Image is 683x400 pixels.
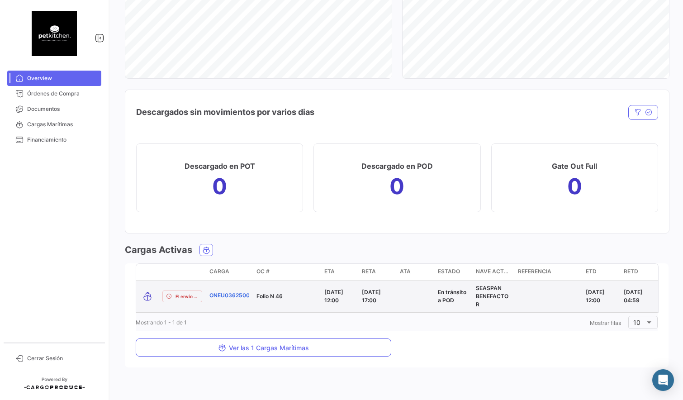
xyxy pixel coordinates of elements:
[362,289,381,304] span: [DATE] 17:00
[27,136,98,144] span: Financiamiento
[200,244,213,256] button: Ocean
[652,369,674,391] div: Abrir Intercom Messenger
[633,319,640,326] span: 10
[7,132,101,148] a: Financiamiento
[586,267,597,276] span: ETD
[159,264,206,280] datatable-header-cell: delayStatus
[586,289,605,304] span: [DATE] 12:00
[476,284,511,309] p: SEASPAN BENEFACTOR
[7,86,101,101] a: Órdenes de Compra
[27,105,98,113] span: Documentos
[582,264,620,280] datatable-header-cell: ETD
[321,264,359,280] datatable-header-cell: ETA
[256,267,270,276] span: OC #
[136,338,391,357] button: Ver las 1 Cargas Marítimas
[209,267,229,276] span: Carga
[27,74,98,82] span: Overview
[567,179,582,194] h1: 0
[209,291,250,300] a: ONEU0362500
[624,267,638,276] span: RETD
[27,120,98,129] span: Cargas Marítimas
[125,243,192,256] h3: Cargas Activas
[438,267,460,276] span: Estado
[7,117,101,132] a: Cargas Marítimas
[185,160,255,172] h3: Descargado en POT
[389,179,404,194] h1: 0
[136,319,187,326] span: Mostrando 1 - 1 de 1
[438,289,466,304] span: En tránsito a POD
[136,264,159,280] datatable-header-cell: transportMode
[361,160,433,172] h3: Descargado en POD
[206,264,253,280] datatable-header-cell: Carga
[32,11,77,56] img: 54c7ca15-ec7a-4ae1-9078-87519ee09adb.png
[400,267,411,276] span: ATA
[256,292,317,300] p: Folio N 46
[27,354,98,362] span: Cerrar Sesión
[472,264,515,280] datatable-header-cell: Nave actual
[476,267,511,276] span: Nave actual
[624,289,643,304] span: [DATE] 04:59
[27,90,98,98] span: Órdenes de Compra
[514,264,582,280] datatable-header-cell: Referencia
[324,267,335,276] span: ETA
[552,160,597,172] h3: Gate Out Full
[590,319,621,326] span: Mostrar filas
[396,264,434,280] datatable-header-cell: ATA
[620,264,658,280] datatable-header-cell: RETD
[136,106,314,119] h4: Descargados sin movimientos por varios dias
[324,289,343,304] span: [DATE] 12:00
[253,264,321,280] datatable-header-cell: OC #
[358,264,396,280] datatable-header-cell: RETA
[434,264,472,280] datatable-header-cell: Estado
[212,179,227,194] h1: 0
[218,344,309,352] span: Ver las 1 Cargas Marítimas
[518,267,551,276] span: Referencia
[175,293,198,300] span: El envío está retrasado.
[7,71,101,86] a: Overview
[362,267,376,276] span: RETA
[7,101,101,117] a: Documentos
